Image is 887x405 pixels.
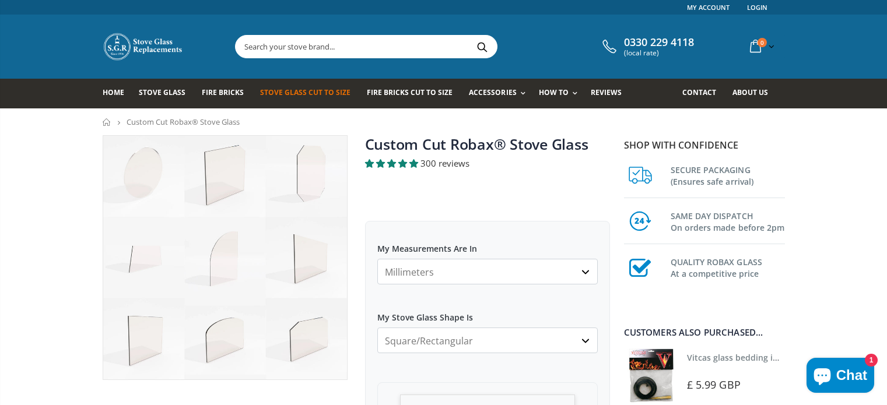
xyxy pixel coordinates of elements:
[687,378,741,392] span: £ 5.99 GBP
[671,208,785,234] h3: SAME DAY DISPATCH On orders made before 2pm
[367,87,453,97] span: Fire Bricks Cut To Size
[624,36,694,49] span: 0330 229 4118
[127,117,240,127] span: Custom Cut Robax® Stove Glass
[591,79,630,108] a: Reviews
[624,328,785,337] div: Customers also purchased...
[599,36,694,57] a: 0330 229 4118 (local rate)
[260,79,359,108] a: Stove Glass Cut To Size
[682,87,716,97] span: Contact
[365,134,588,154] a: Custom Cut Robax® Stove Glass
[671,254,785,280] h3: QUALITY ROBAX GLASS At a competitive price
[202,79,253,108] a: Fire Bricks
[365,157,420,169] span: 4.94 stars
[624,348,678,403] img: Vitcas stove glass bedding in tape
[624,49,694,57] span: (local rate)
[469,36,496,58] button: Search
[103,79,133,108] a: Home
[236,36,627,58] input: Search your stove brand...
[469,87,516,97] span: Accessories
[732,79,777,108] a: About us
[377,233,598,254] label: My Measurements Are In
[202,87,244,97] span: Fire Bricks
[103,87,124,97] span: Home
[103,136,347,379] img: stove_glass_made_to_measure_800x_crop_center.jpg
[367,79,461,108] a: Fire Bricks Cut To Size
[539,79,583,108] a: How To
[103,118,111,126] a: Home
[624,138,785,152] p: Shop with confidence
[803,358,878,396] inbox-online-store-chat: Shopify online store chat
[139,87,185,97] span: Stove Glass
[758,38,767,47] span: 0
[682,79,725,108] a: Contact
[671,162,785,188] h3: SECURE PACKAGING (Ensures safe arrival)
[260,87,350,97] span: Stove Glass Cut To Size
[539,87,569,97] span: How To
[377,302,598,323] label: My Stove Glass Shape Is
[591,87,622,97] span: Reviews
[732,87,768,97] span: About us
[139,79,194,108] a: Stove Glass
[420,157,469,169] span: 300 reviews
[469,79,531,108] a: Accessories
[103,32,184,61] img: Stove Glass Replacement
[745,35,777,58] a: 0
